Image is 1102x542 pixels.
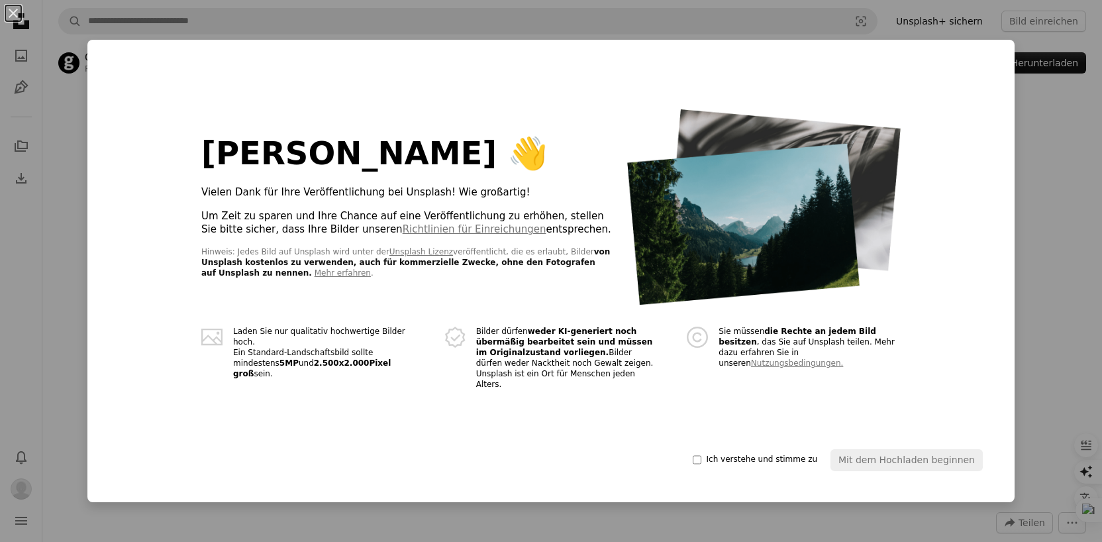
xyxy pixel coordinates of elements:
[201,136,611,170] h1: [PERSON_NAME] 👋
[201,247,610,278] strong: von Unsplash kostenlos zu verwenden, auch für kommerzielle Zwecke, ohne den Fotografen auf Unspla...
[719,327,901,390] dd: Sie müssen , das Sie auf Unsplash teilen. Mehr dazu erfahren Sie in unseren
[201,210,611,237] p: Um Zeit zu sparen und Ihre Chance auf eine Veröffentlichung zu erhöhen, stellen Sie bitte sicher,...
[476,327,658,390] dd: Bilder dürfen Bilder dürfen weder Nacktheit noch Gewalt zeigen. Unsplash ist ein Ort für Menschen...
[751,358,843,368] a: Nutzungsbedingungen.
[233,358,391,378] strong: 2.500 x 2.000 Pixel groß
[719,327,876,347] strong: die Rechte an jedem Bild besitzen
[233,327,415,348] span: Laden Sie nur qualitativ hochwertige Bilder hoch.
[201,186,611,199] p: Vielen Dank für Ihre Veröffentlichung bei Unsplash! Wie großartig!
[627,109,901,305] img: photo-stack@2x.png
[830,449,983,470] button: Mit dem Hochladen beginnen
[201,247,611,279] p: Hinweis: Jedes Bild auf Unsplash wird unter der veröffentlicht, die es erlaubt, Bilder .
[233,348,415,380] span: Ein Standard-Landschaftsbild sollte mindestens und sein.
[403,223,546,235] a: Richtlinien für Einreichungen
[476,327,653,357] strong: weder KI-generiert noch übermäßig bearbeitet sein und müssen im Originalzustand vorliegen.
[693,455,701,465] input: Ich verstehe und stimme zu
[279,358,299,368] strong: 5 MP
[315,268,371,278] a: Mehr erfahren
[707,455,818,465] span: Ich verstehe und stimme zu
[389,247,453,256] a: Unsplash Lizenz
